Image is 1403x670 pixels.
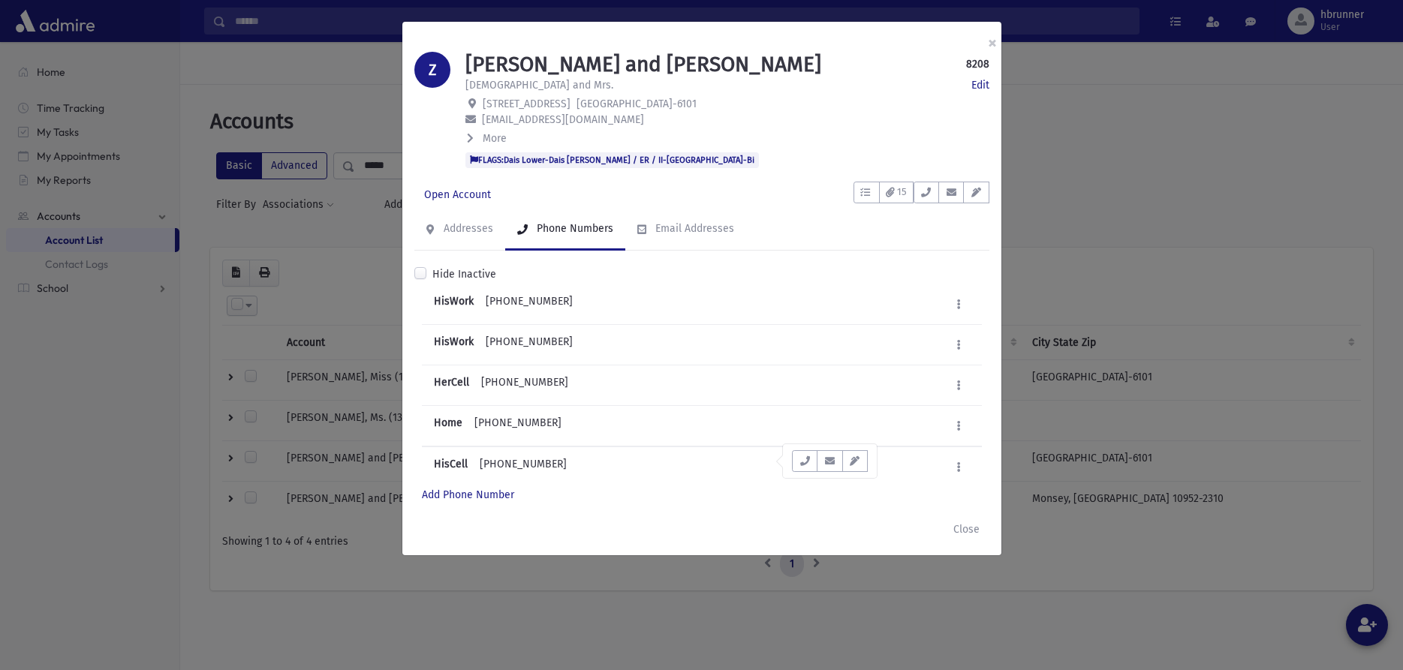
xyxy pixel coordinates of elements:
[465,131,508,146] button: More
[652,222,734,235] div: Email Addresses
[534,222,613,235] div: Phone Numbers
[966,56,989,72] strong: 8208
[441,222,493,235] div: Addresses
[976,22,1009,64] button: ×
[434,335,474,348] b: HisWork
[625,209,746,251] a: Email Addresses
[434,376,469,389] b: HerCell
[971,77,989,93] a: Edit
[879,182,914,203] button: 15
[465,77,613,93] p: [DEMOGRAPHIC_DATA] and Mrs.
[434,456,567,478] div: [PHONE_NUMBER]
[482,113,644,126] span: [EMAIL_ADDRESS][DOMAIN_NAME]
[414,52,450,88] div: Z
[434,295,474,308] b: HisWork
[465,52,821,77] h1: [PERSON_NAME] and [PERSON_NAME]
[414,209,505,251] a: Addresses
[944,516,989,543] button: Close
[483,98,571,110] span: [STREET_ADDRESS]
[897,185,907,200] span: 15
[434,293,573,315] div: [PHONE_NUMBER]
[434,415,562,437] div: [PHONE_NUMBER]
[434,334,573,356] div: [PHONE_NUMBER]
[465,152,759,167] span: FLAGS:Dais Lower-Dais [PERSON_NAME] / ER / II-[GEOGRAPHIC_DATA]-Bi
[434,374,568,396] div: [PHONE_NUMBER]
[505,209,625,251] a: Phone Numbers
[414,182,501,209] a: Open Account
[422,488,514,501] a: Add Phone Number
[434,458,468,470] b: HisCell
[483,132,507,145] span: More
[577,98,697,110] span: [GEOGRAPHIC_DATA]-6101
[434,416,462,429] b: Home
[842,450,868,472] button: Email Templates
[432,266,496,282] label: Hide Inactive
